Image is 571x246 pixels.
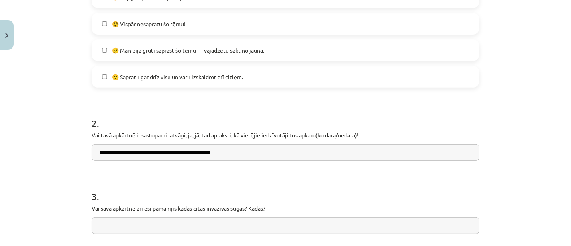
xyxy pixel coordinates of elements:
[112,73,243,81] span: 🙂 Sapratu gandrīz visu un varu izskaidrot arī citiem.
[112,46,264,55] span: 😣 Man bija grūti saprast šo tēmu — vajadzētu sākt no jauna.
[92,177,479,202] h1: 3 .
[102,48,107,53] input: 😣 Man bija grūti saprast šo tēmu — vajadzētu sākt no jauna.
[112,20,186,28] span: 😵 Vispār nesapratu šo tēmu!
[102,74,107,80] input: 🙂 Sapratu gandrīz visu un varu izskaidrot arī citiem.
[102,21,107,27] input: 😵 Vispār nesapratu šo tēmu!
[92,204,479,213] p: Vai savā apkārtnē arī esi pamanījis kādas citas invazīvas sugas? Kādas?
[92,104,479,129] h1: 2 .
[92,131,479,139] p: Vai tavā apkārtnē ir sastopami latvāņi, ja, jā, tad apraksti, kā vietējie iedzīvotāji tos apkaro(...
[5,33,8,38] img: icon-close-lesson-0947bae3869378f0d4975bcd49f059093ad1ed9edebbc8119c70593378902aed.svg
